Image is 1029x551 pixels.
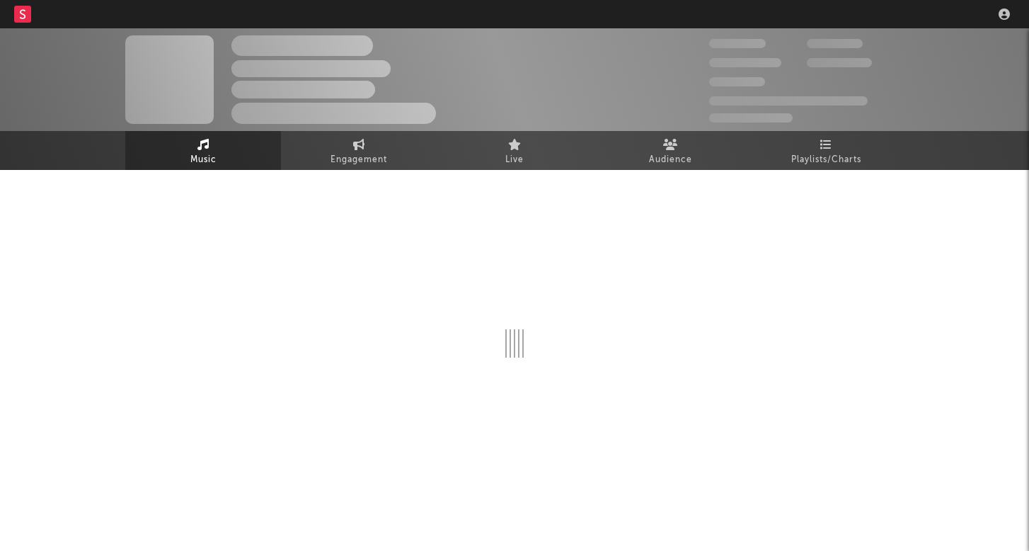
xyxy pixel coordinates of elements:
span: Jump Score: 85.0 [709,113,793,123]
span: Music [190,152,217,169]
a: Playlists/Charts [748,131,904,170]
span: 100,000 [807,39,863,48]
span: 1,000,000 [807,58,872,67]
span: 300,000 [709,39,766,48]
span: Playlists/Charts [791,152,861,169]
a: Live [437,131,592,170]
a: Music [125,131,281,170]
span: 50,000,000 Monthly Listeners [709,96,868,106]
a: Audience [592,131,748,170]
span: 50,000,000 [709,58,781,67]
span: Engagement [330,152,387,169]
span: 100,000 [709,77,765,86]
span: Live [505,152,524,169]
span: Audience [649,152,692,169]
a: Engagement [281,131,437,170]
